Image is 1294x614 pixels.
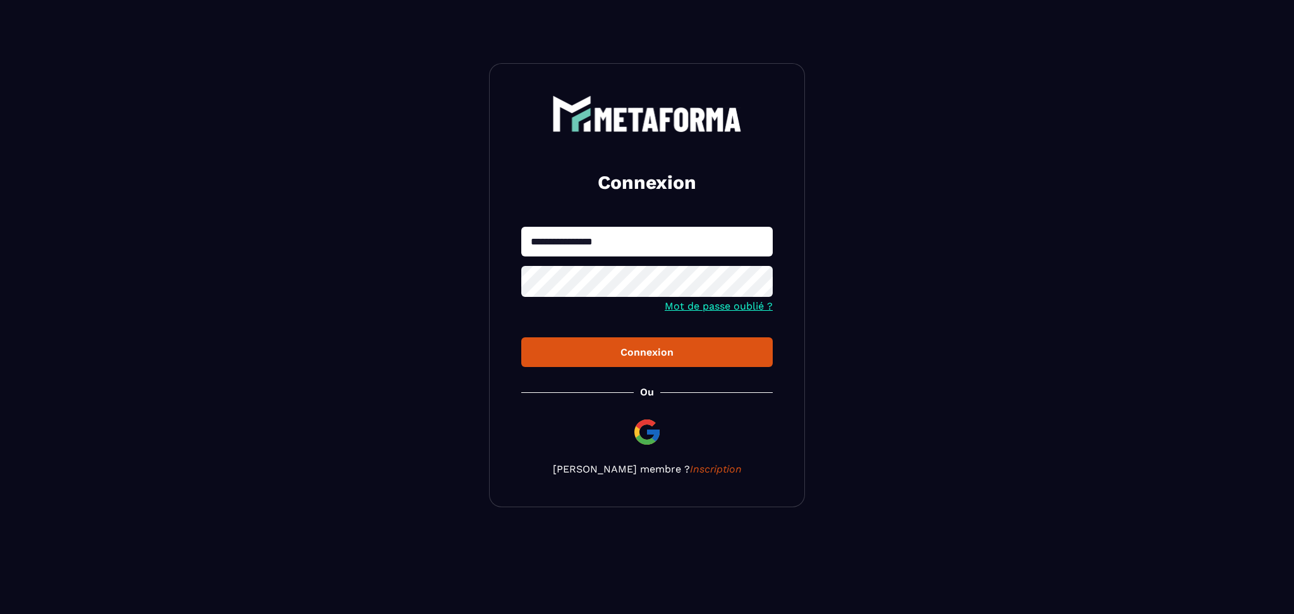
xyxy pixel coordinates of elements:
a: Inscription [690,463,742,475]
div: Connexion [531,346,763,358]
p: Ou [640,386,654,398]
a: logo [521,95,773,132]
p: [PERSON_NAME] membre ? [521,463,773,475]
a: Mot de passe oublié ? [665,300,773,312]
img: google [632,417,662,447]
button: Connexion [521,337,773,367]
img: logo [552,95,742,132]
h2: Connexion [536,170,758,195]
